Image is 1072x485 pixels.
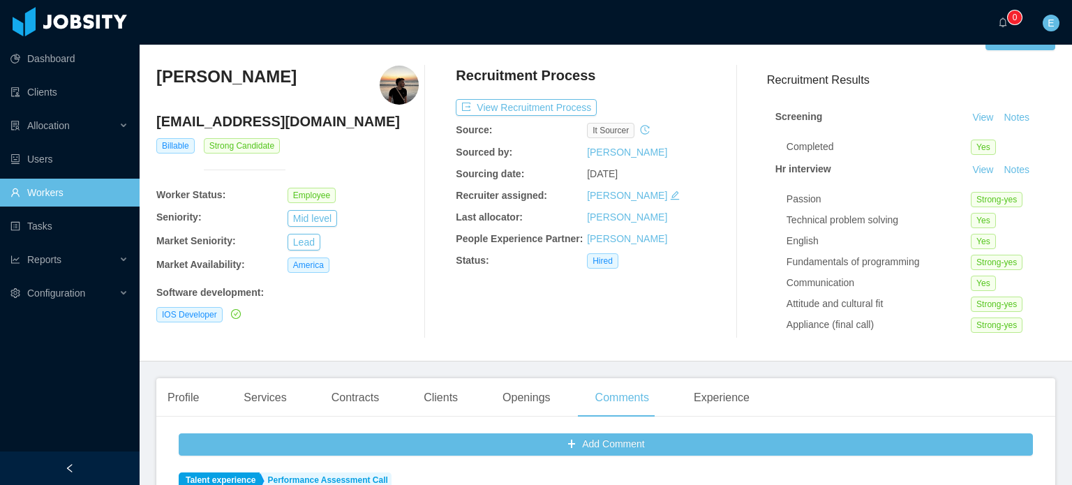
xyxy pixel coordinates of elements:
span: Strong-yes [971,255,1022,270]
span: Configuration [27,288,85,299]
span: Yes [971,140,996,155]
a: View [967,112,998,123]
i: icon: line-chart [10,255,20,264]
span: Hired [587,253,618,269]
div: Experience [683,378,761,417]
a: [PERSON_NAME] [587,190,667,201]
div: Appliance (final call) [787,318,971,332]
b: Last allocator: [456,211,523,223]
button: Lead [288,234,320,251]
div: Profile [156,378,210,417]
div: Completed [787,140,971,154]
strong: Screening [775,111,823,122]
i: icon: setting [10,288,20,298]
b: Sourced by: [456,147,512,158]
i: icon: history [640,125,650,135]
div: Passion [787,192,971,207]
div: Attitude and cultural fit [787,297,971,311]
div: Technical problem solving [787,213,971,227]
button: icon: exportView Recruitment Process [456,99,597,116]
span: Strong-yes [971,318,1022,333]
span: Strong Candidate [204,138,280,154]
a: View [967,164,998,175]
h3: Recruitment Results [767,71,1055,89]
a: icon: pie-chartDashboard [10,45,128,73]
a: icon: check-circle [228,308,241,320]
div: Clients [412,378,469,417]
div: Communication [787,276,971,290]
i: icon: check-circle [231,309,241,319]
span: [DATE] [587,168,618,179]
span: Billable [156,138,195,154]
div: Contracts [320,378,390,417]
a: [PERSON_NAME] [587,147,667,158]
img: 018cfca4-eb5a-4f39-92aa-c14f2f5697f2_664cf82ceb310-400w.png [380,66,419,105]
div: Services [232,378,297,417]
b: Sourcing date: [456,168,524,179]
i: icon: edit [670,191,680,200]
h4: Recruitment Process [456,66,595,85]
b: Worker Status: [156,189,225,200]
b: People Experience Partner: [456,233,583,244]
span: Allocation [27,120,70,131]
button: Notes [998,110,1035,126]
b: Market Seniority: [156,235,236,246]
b: Software development : [156,287,264,298]
i: icon: solution [10,121,20,130]
a: icon: profileTasks [10,212,128,240]
b: Recruiter assigned: [456,190,547,201]
a: [PERSON_NAME] [587,211,667,223]
button: Mid level [288,210,337,227]
span: Strong-yes [971,192,1022,207]
h3: [PERSON_NAME] [156,66,297,88]
div: English [787,234,971,248]
span: Strong-yes [971,297,1022,312]
span: it sourcer [587,123,634,138]
a: [PERSON_NAME] [587,233,667,244]
i: icon: bell [998,17,1008,27]
a: icon: exportView Recruitment Process [456,102,597,113]
span: Yes [971,276,996,291]
div: Fundamentals of programming [787,255,971,269]
b: Status: [456,255,489,266]
span: Yes [971,234,996,249]
div: Comments [584,378,660,417]
b: Seniority: [156,211,202,223]
h4: [EMAIL_ADDRESS][DOMAIN_NAME] [156,112,419,131]
span: E [1048,15,1054,31]
a: icon: auditClients [10,78,128,106]
b: Source: [456,124,492,135]
button: icon: plusAdd Comment [179,433,1033,456]
span: IOS Developer [156,307,223,322]
span: Employee [288,188,336,203]
a: icon: robotUsers [10,145,128,173]
sup: 0 [1008,10,1022,24]
span: America [288,258,329,273]
button: Notes [998,162,1035,179]
a: icon: userWorkers [10,179,128,207]
span: Reports [27,254,61,265]
strong: Hr interview [775,163,831,174]
b: Market Availability: [156,259,245,270]
div: Openings [491,378,562,417]
span: Yes [971,213,996,228]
